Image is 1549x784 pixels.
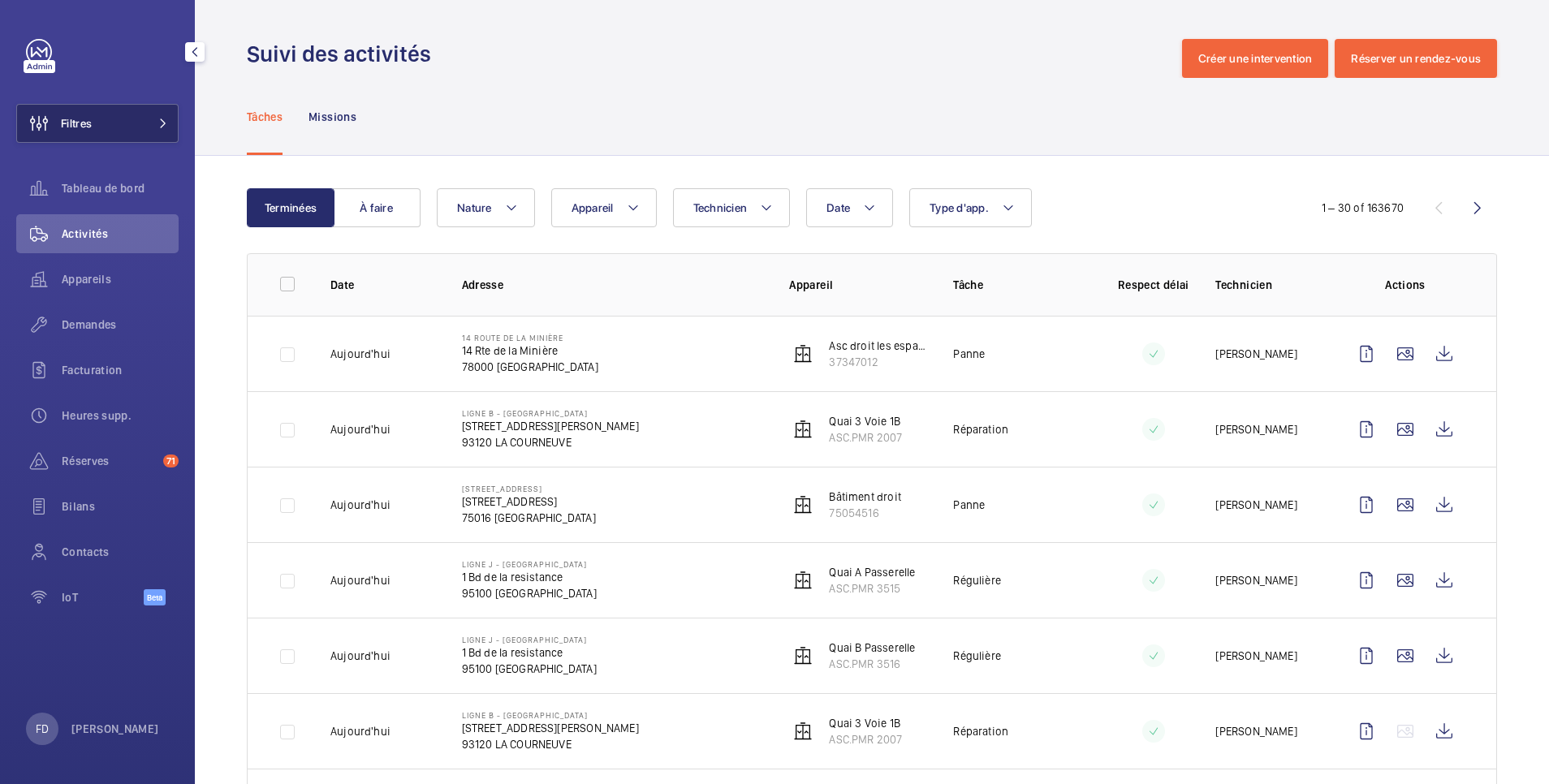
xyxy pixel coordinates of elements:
p: LIGNE B - [GEOGRAPHIC_DATA] [462,408,639,418]
p: 1 Bd de la resistance [462,644,597,661]
span: Filtres [61,115,92,131]
span: Date [826,201,850,214]
p: Ligne J - [GEOGRAPHIC_DATA] [462,635,597,644]
p: Panne [953,346,985,362]
p: 93120 LA COURNEUVE [462,736,639,752]
p: ASC.PMR 3516 [829,656,915,672]
button: Date [806,188,893,227]
p: Panne [953,497,985,513]
p: LIGNE B - [GEOGRAPHIC_DATA] [462,710,639,720]
p: ASC.PMR 3515 [829,580,915,597]
p: Régulière [953,648,1001,664]
p: Actions [1347,277,1464,293]
p: Tâche [953,277,1091,293]
p: 75054516 [829,505,901,521]
p: Asc droit les espaces [829,338,927,354]
p: Tâches [247,109,283,125]
p: Réparation [953,723,1008,739]
p: Bâtiment droit [829,489,901,505]
img: elevator.svg [793,420,813,439]
p: Ligne J - [GEOGRAPHIC_DATA] [462,559,597,569]
img: elevator.svg [793,646,813,666]
span: Bilans [62,498,179,515]
span: Appareil [572,201,614,214]
div: 1 – 30 of 163670 [1322,200,1404,216]
p: Respect délai [1117,277,1189,293]
p: Aujourd'hui [330,346,390,362]
p: 1 Bd de la resistance [462,569,597,585]
button: Filtres [16,104,179,143]
button: Réserver un rendez-vous [1335,39,1497,78]
p: [PERSON_NAME] [1215,572,1297,588]
span: Réserves [62,453,157,469]
span: Beta [144,589,166,605]
span: Tableau de bord [62,180,179,196]
p: Aujourd'hui [330,497,390,513]
p: Aujourd'hui [330,723,390,739]
p: 95100 [GEOGRAPHIC_DATA] [462,661,597,677]
p: Aujourd'hui [330,572,390,588]
span: Facturation [62,362,179,378]
p: [STREET_ADDRESS][PERSON_NAME] [462,720,639,736]
p: [PERSON_NAME] [1215,421,1297,437]
p: [PERSON_NAME] [1215,346,1297,362]
p: 93120 LA COURNEUVE [462,434,639,450]
p: ASC.PMR 2007 [829,731,902,747]
p: Date [330,277,436,293]
button: Type d'app. [909,188,1032,227]
span: Type d'app. [930,201,989,214]
p: Régulière [953,572,1001,588]
span: Activités [62,226,179,242]
span: IoT [62,589,144,605]
p: Réparation [953,421,1008,437]
p: [PERSON_NAME] [1215,497,1297,513]
p: [PERSON_NAME] [1215,723,1297,739]
span: Appareils [62,271,179,287]
p: Quai 3 Voie 1B [829,413,902,429]
button: Créer une intervention [1182,39,1329,78]
p: Technicien [1215,277,1321,293]
span: Heures supp. [62,407,179,424]
img: elevator.svg [793,344,813,364]
p: 75016 [GEOGRAPHIC_DATA] [462,510,596,526]
p: [STREET_ADDRESS][PERSON_NAME] [462,418,639,434]
p: Appareil [789,277,927,293]
p: [STREET_ADDRESS] [462,493,596,510]
p: Adresse [462,277,764,293]
p: 78000 [GEOGRAPHIC_DATA] [462,359,598,375]
p: Quai 3 Voie 1B [829,715,902,731]
button: Terminées [247,188,334,227]
p: [PERSON_NAME] [1215,648,1297,664]
img: elevator.svg [793,722,813,741]
h1: Suivi des activités [247,39,441,69]
p: Aujourd'hui [330,648,390,664]
span: Demandes [62,317,179,333]
span: Contacts [62,544,179,560]
p: ASC.PMR 2007 [829,429,902,446]
p: Quai B Passerelle [829,640,915,656]
p: [STREET_ADDRESS] [462,484,596,493]
p: Missions [309,109,356,125]
img: elevator.svg [793,495,813,515]
img: elevator.svg [793,571,813,590]
p: Aujourd'hui [330,421,390,437]
span: 71 [163,454,179,467]
p: [PERSON_NAME] [71,721,159,737]
p: Quai A Passerelle [829,564,915,580]
button: Technicien [673,188,791,227]
span: Technicien [693,201,748,214]
button: Nature [437,188,535,227]
span: Nature [457,201,492,214]
button: Appareil [551,188,657,227]
p: 14 Rte de la Minière [462,342,598,359]
p: 95100 [GEOGRAPHIC_DATA] [462,585,597,601]
p: FD [36,721,49,737]
button: À faire [333,188,421,227]
p: 14 Route de la Minière [462,333,598,342]
p: 37347012 [829,354,927,370]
